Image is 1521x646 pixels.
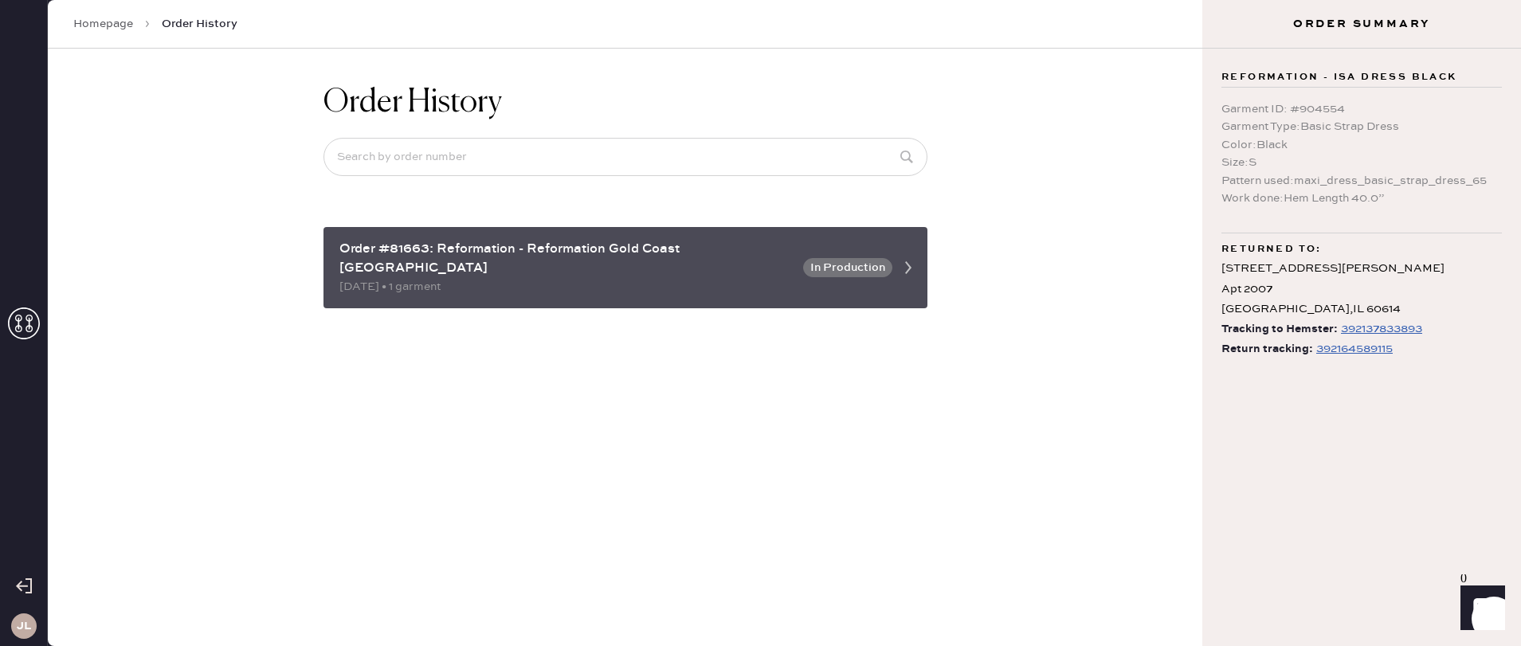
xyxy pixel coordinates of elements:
input: Search by order number [323,138,927,176]
div: Color : Black [1221,136,1502,154]
span: Return tracking: [1221,339,1313,359]
div: Work done : Hem Length 40.0” [1221,190,1502,207]
span: Reformation - Isa Dress Black [1221,68,1457,87]
a: Homepage [73,16,133,32]
div: Order #81663: Reformation - Reformation Gold Coast [GEOGRAPHIC_DATA] [339,240,794,278]
div: https://www.fedex.com/apps/fedextrack/?tracknumbers=392137833893&cntry_code=US [1341,319,1422,339]
div: Pattern used : maxi_dress_basic_strap_dress_65 [1221,172,1502,190]
h3: JL [17,621,31,632]
h1: Order History [323,84,502,122]
span: Tracking to Hemster: [1221,319,1338,339]
h3: Order Summary [1202,16,1521,32]
div: Garment Type : Basic Strap Dress [1221,118,1502,135]
div: [STREET_ADDRESS][PERSON_NAME] Apt 2007 [GEOGRAPHIC_DATA] , IL 60614 [1221,259,1502,319]
a: 392164589115 [1313,339,1393,359]
div: [DATE] • 1 garment [339,278,794,296]
span: Returned to: [1221,240,1322,259]
a: 392137833893 [1338,319,1422,339]
div: Garment ID : # 904554 [1221,100,1502,118]
div: https://www.fedex.com/apps/fedextrack/?tracknumbers=392164589115&cntry_code=US [1316,339,1393,358]
div: Size : S [1221,154,1502,171]
iframe: Front Chat [1445,574,1514,643]
span: Order History [162,16,237,32]
button: In Production [803,258,892,277]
